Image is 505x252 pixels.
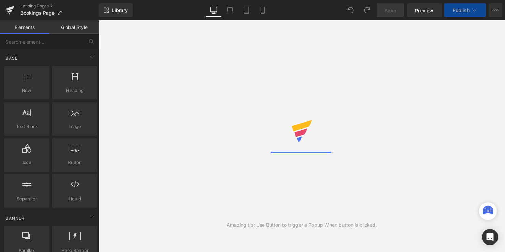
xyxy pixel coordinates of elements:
button: Undo [344,3,357,17]
span: Text Block [6,123,47,130]
span: Base [5,55,18,61]
span: Preview [415,7,433,14]
span: Button [54,159,95,166]
a: New Library [99,3,133,17]
button: More [489,3,502,17]
a: Mobile [255,3,271,17]
span: Publish [453,7,470,13]
a: Desktop [205,3,222,17]
span: Image [54,123,95,130]
span: Banner [5,215,25,221]
button: Publish [444,3,486,17]
span: Separator [6,195,47,202]
a: Global Style [49,20,99,34]
span: Liquid [54,195,95,202]
a: Tablet [238,3,255,17]
span: Library [112,7,128,13]
span: Row [6,87,47,94]
span: Bookings Page [20,10,55,16]
button: Redo [360,3,374,17]
div: Open Intercom Messenger [482,229,498,245]
a: Preview [407,3,442,17]
span: Save [385,7,396,14]
span: Heading [54,87,95,94]
div: Amazing tip: Use Button to trigger a Popup When button is clicked. [227,221,377,229]
span: Icon [6,159,47,166]
a: Landing Pages [20,3,99,9]
a: Laptop [222,3,238,17]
